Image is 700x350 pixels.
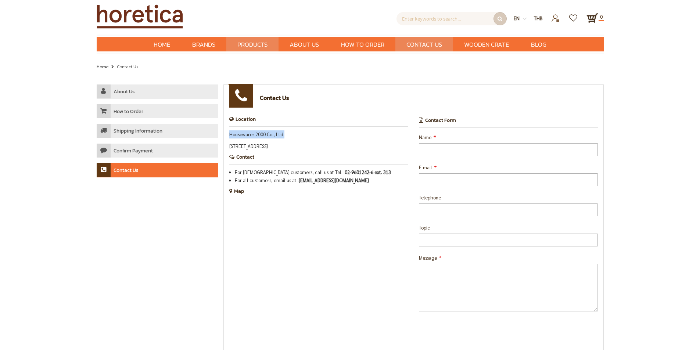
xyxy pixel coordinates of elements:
[114,148,153,154] h4: Confirm Payment
[226,37,279,51] a: Products
[154,40,170,49] span: Home
[599,12,604,21] span: 0
[114,167,139,174] h4: Contact Us
[97,163,218,177] a: Contact Us
[229,154,408,165] h4: Contact
[419,117,598,128] h4: Contact Form
[229,142,408,150] p: [STREET_ADDRESS]
[97,84,218,99] a: About Us
[330,37,395,51] a: How to Order
[565,12,583,18] a: Wishlist
[419,255,437,261] span: Message
[419,134,431,140] span: Name
[97,104,218,119] a: How to Order
[237,37,268,52] span: Products
[419,194,441,201] span: Telephone
[97,62,108,71] a: Home
[406,37,442,52] span: Contact Us
[395,37,453,51] a: Contact Us
[531,37,546,52] span: Blog
[547,12,565,18] a: Login
[192,37,215,52] span: Brands
[345,169,391,175] a: 02-9601242-6 ext. 313
[235,168,408,176] li: For [DEMOGRAPHIC_DATA] customers, call us at Tel. :
[464,37,509,52] span: Wooden Crate
[514,15,520,21] span: en
[229,130,408,138] p: Housewares 2000 Co., Ltd.
[290,37,319,52] span: About Us
[235,176,408,184] li: For all customers, email us at :
[520,37,557,51] a: Blog
[260,94,289,101] h1: Contact Us
[114,108,143,115] h4: How to Order
[419,164,432,170] span: E-mail
[419,322,505,344] iframe: reCAPTCHA
[229,188,408,199] h4: Map
[279,37,330,51] a: About Us
[97,4,183,29] img: Horetica.com
[534,15,543,21] span: THB
[523,17,527,21] img: dropdown-icon.svg
[586,12,598,24] a: 0
[453,37,520,51] a: Wooden Crate
[97,124,218,138] a: Shipping Information
[419,224,430,231] span: Topic
[114,128,162,134] h4: Shipping Information
[341,37,384,52] span: How to Order
[299,177,369,183] a: [EMAIL_ADDRESS][DOMAIN_NAME]
[143,37,181,51] a: Home
[117,64,138,69] strong: Contact Us
[114,89,135,95] h4: About Us
[181,37,226,51] a: Brands
[229,116,408,127] h4: Location
[97,144,218,158] a: Confirm Payment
